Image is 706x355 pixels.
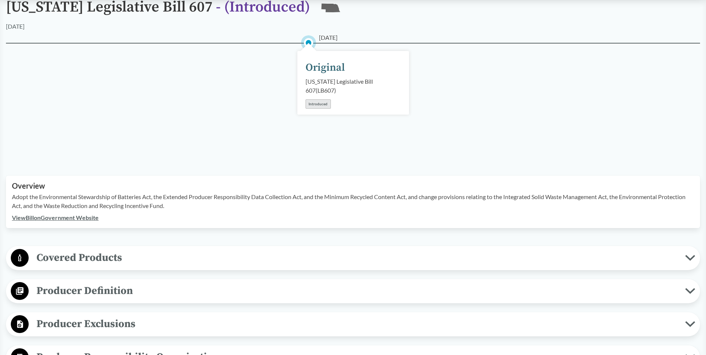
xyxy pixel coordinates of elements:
[306,60,345,76] div: Original
[9,282,697,301] button: Producer Definition
[12,182,694,190] h2: Overview
[29,249,685,266] span: Covered Products
[306,77,401,95] div: [US_STATE] Legislative Bill 607 ( LB607 )
[319,33,338,42] span: [DATE]
[6,22,25,31] div: [DATE]
[29,282,685,299] span: Producer Definition
[9,315,697,334] button: Producer Exclusions
[12,214,99,221] a: ViewBillonGovernment Website
[29,316,685,332] span: Producer Exclusions
[9,249,697,268] button: Covered Products
[12,192,694,210] p: Adopt the Environmental Stewardship of Batteries Act, the Extended Producer Responsibility Data C...
[306,99,331,109] div: Introduced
